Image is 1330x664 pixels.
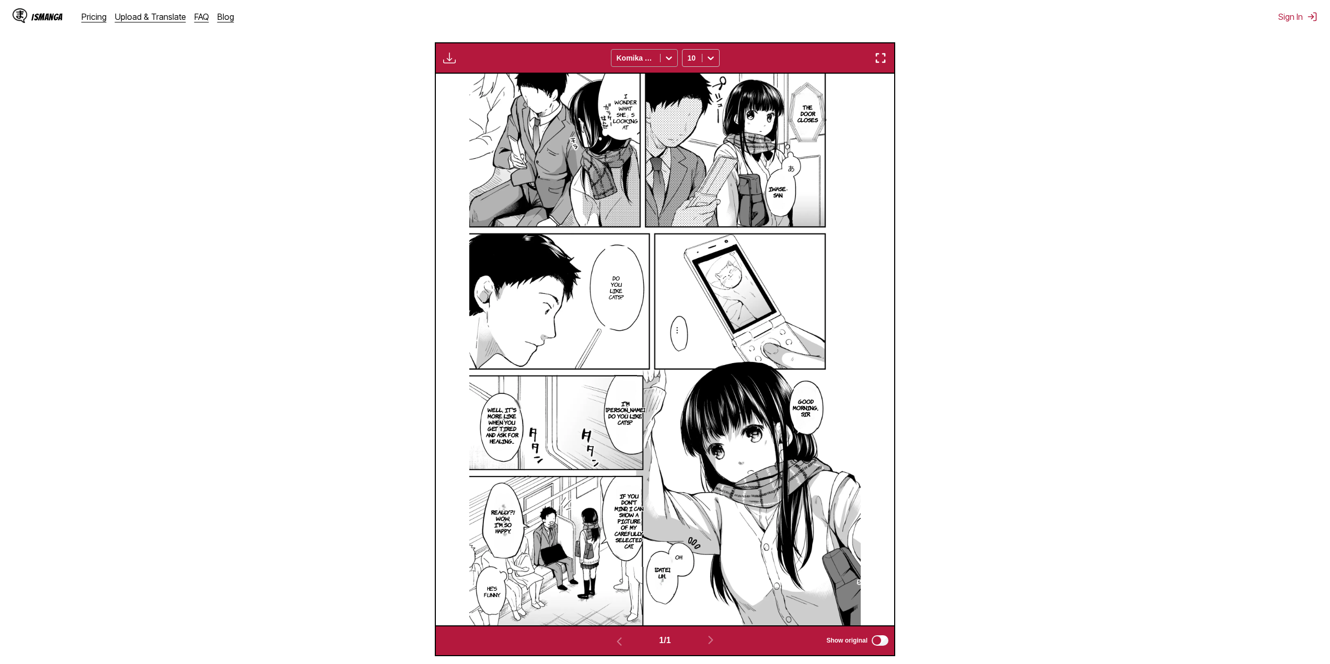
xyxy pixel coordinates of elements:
[872,635,888,646] input: Show original
[13,8,27,23] img: IsManga Logo
[115,11,186,22] a: Upload & Translate
[673,552,685,562] p: Oh.
[651,564,674,581] p: [DATE], uh...
[767,183,790,200] p: Iwase-san.
[704,634,717,646] img: Next page
[489,507,517,536] p: Really?! Wow, I'm so happy.
[217,11,234,22] a: Blog
[469,74,860,625] img: Manga Panel
[443,52,456,64] img: Download translated images
[1307,11,1317,22] img: Sign out
[13,8,82,25] a: IsManga LogoIsManga
[612,491,645,551] p: If you don't mind, I can show a picture of my carefully selected cat.
[194,11,209,22] a: FAQ
[481,404,523,446] p: Well, it's more like when you get tired and ask for healing...
[874,52,887,64] img: Enter fullscreen
[31,12,63,22] div: IsManga
[1278,11,1317,22] button: Sign In
[613,635,626,648] img: Previous page
[791,396,820,419] p: Good morning, sir.
[604,398,647,427] p: I'm [PERSON_NAME]. Do you like cats?
[607,273,626,302] p: Do you like cats?
[482,583,502,600] p: He's funny.
[82,11,107,22] a: Pricing
[611,90,640,132] p: I wonder what she」s looking at
[659,636,670,645] span: 1 / 1
[826,637,868,644] span: Show original
[795,102,820,125] p: The door closes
